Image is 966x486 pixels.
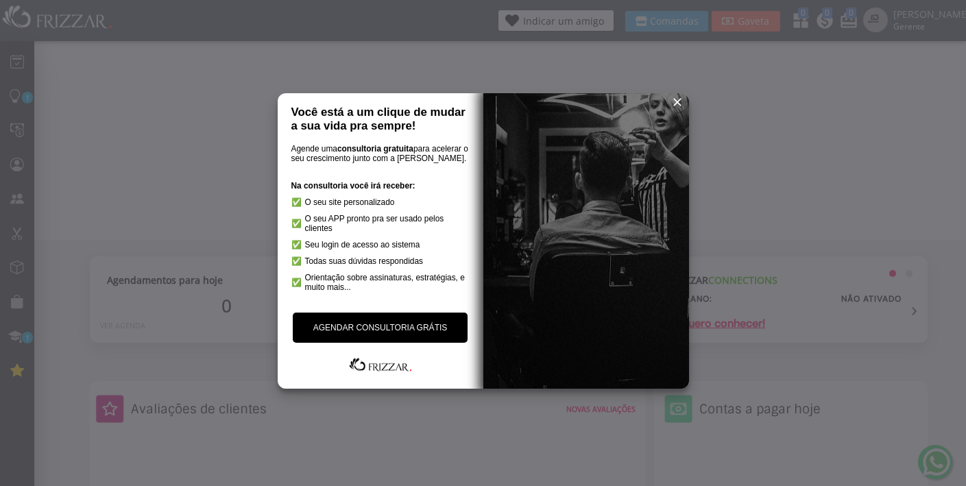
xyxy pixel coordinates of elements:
[291,240,470,250] li: Seu login de acesso ao sistema
[291,273,470,292] li: Orientação sobre assinaturas, estratégias, e muito mais...
[291,214,470,233] li: O seu APP pronto pra ser usado pelos clientes
[291,197,470,207] li: O seu site personalizado
[291,106,470,133] h1: Você está a um clique de mudar a sua vida pra sempre!
[293,313,468,343] a: AGENDAR CONSULTORIA GRÁTIS
[291,256,470,266] li: Todas suas dúvidas respondidas
[337,144,413,154] strong: consultoria gratuita
[291,181,415,191] strong: Na consultoria você irá receber:
[291,144,470,163] p: Agende uma para acelerar o seu crescimento junto com a [PERSON_NAME].
[346,356,415,373] img: Frizzar
[667,92,688,112] button: ui-button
